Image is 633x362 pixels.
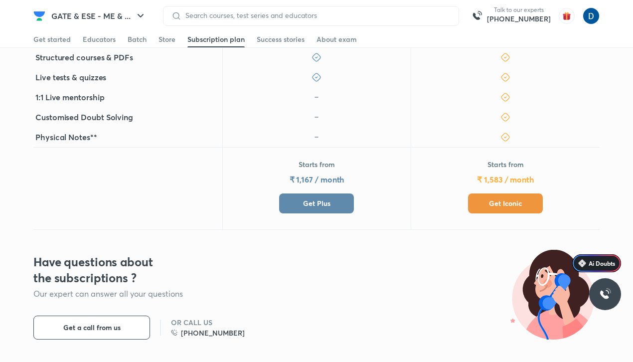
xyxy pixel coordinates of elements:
button: Get Iconic [468,193,543,213]
img: icon [312,112,321,122]
div: About exam [316,34,357,44]
a: About exam [316,31,357,47]
span: Get Plus [303,198,330,208]
img: ttu [599,288,611,300]
button: Get a call from us [33,316,150,340]
img: Debasish Gouda [583,7,600,24]
img: illustration [510,250,600,340]
h5: Physical Notes** [35,131,97,143]
img: Company Logo [33,10,45,22]
div: Batch [128,34,147,44]
h5: Structured courses & PDFs [35,51,133,63]
span: Get a call from us [63,323,121,333]
h6: OR CALL US [171,318,245,328]
a: Batch [128,31,147,47]
p: Starts from [299,160,335,170]
button: GATE & ESE - ME & ... [45,6,153,26]
h5: Live tests & quizzes [35,71,106,83]
h5: ₹ 1,583 / month [477,174,534,185]
h5: Customised Doubt Solving [35,111,133,123]
button: Get Plus [279,193,354,213]
a: Educators [83,31,116,47]
div: Success stories [257,34,305,44]
a: [PHONE_NUMBER] [171,328,245,338]
img: icon [312,92,321,102]
a: Store [158,31,175,47]
a: [PHONE_NUMBER] [487,14,551,24]
h6: [PHONE_NUMBER] [181,328,245,338]
img: Icon [578,259,586,267]
input: Search courses, test series and educators [181,11,451,19]
div: Educators [83,34,116,44]
h3: Have questions about the subscriptions ? [33,254,168,286]
div: Subscription plan [187,34,245,44]
h5: ₹ 1,167 / month [290,174,344,185]
a: Subscription plan [187,31,245,47]
span: Get Iconic [489,198,522,208]
div: Get started [33,34,71,44]
p: Talk to our experts [487,6,551,14]
a: Ai Doubts [572,254,621,272]
a: Get started [33,31,71,47]
h5: 1:1 Live mentorship [35,91,104,103]
img: avatar [559,8,575,24]
p: Our expert can answer all your questions [33,288,259,300]
a: Success stories [257,31,305,47]
img: icon [312,132,321,142]
span: Ai Doubts [589,259,615,267]
p: Starts from [487,160,524,170]
div: Store [158,34,175,44]
img: call-us [467,6,487,26]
